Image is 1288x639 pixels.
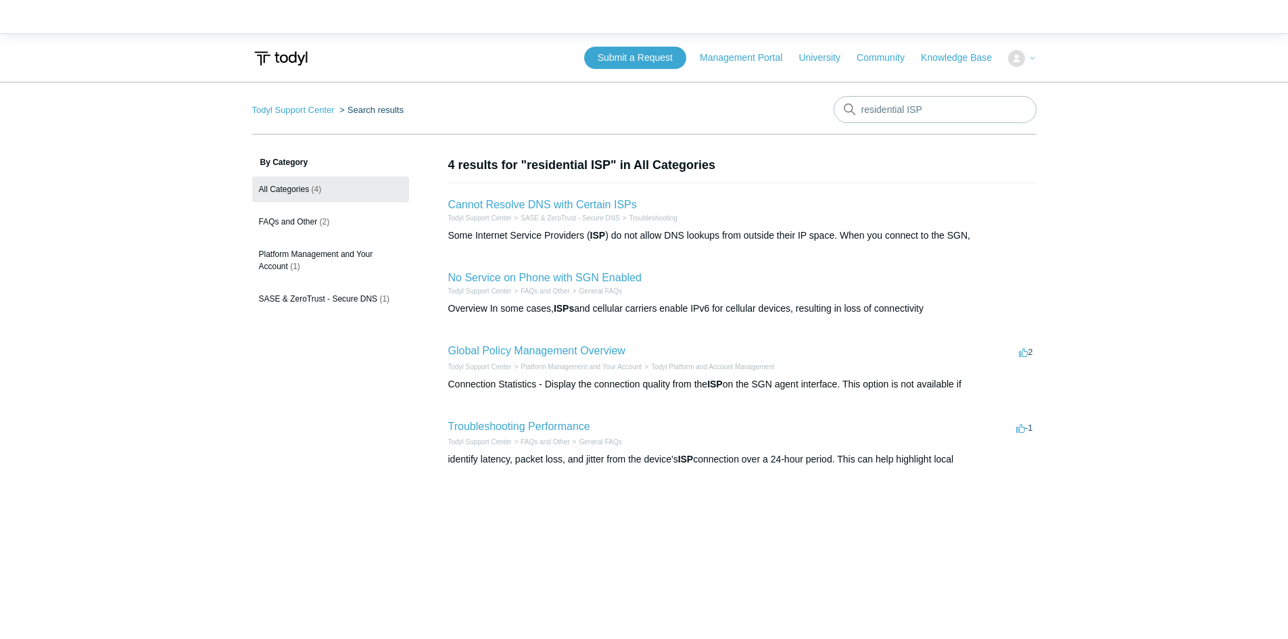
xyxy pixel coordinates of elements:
[1019,347,1032,357] span: 2
[252,105,337,115] li: Todyl Support Center
[448,302,1036,316] div: Overview In some cases, and cellular carriers enable IPv6 for cellular devices, resulting in loss...
[252,46,310,71] img: Todyl Support Center Help Center home page
[448,377,1036,392] div: Connection Statistics - Display the connection quality from the on the SGN agent interface. This ...
[448,437,512,447] li: Todyl Support Center
[511,437,569,447] li: FAQs and Other
[448,272,642,283] a: No Service on Phone with SGN Enabled
[312,185,322,194] span: (4)
[570,437,622,447] li: General FAQs
[798,51,853,65] a: University
[259,250,373,271] span: Platform Management and Your Account
[1016,423,1033,433] span: -1
[579,438,621,446] a: General FAQs
[642,362,774,372] li: Todyl Platform and Account Management
[448,438,512,446] a: Todyl Support Center
[521,214,619,222] a: SASE & ZeroTrust - Secure DNS
[252,286,409,312] a: SASE & ZeroTrust - Secure DNS (1)
[448,421,590,432] a: Troubleshooting Performance
[448,156,1036,174] h1: 4 results for "residential ISP" in All Categories
[707,379,723,389] em: ISP
[554,303,574,314] em: ISPs
[337,105,404,115] li: Search results
[448,287,512,295] a: Todyl Support Center
[448,214,512,222] a: Todyl Support Center
[252,176,409,202] a: All Categories (4)
[320,217,330,227] span: (2)
[448,452,1036,467] div: identify latency, packet loss, and jitter from the device's connection over a 24-hour period. Thi...
[921,51,1005,65] a: Knowledge Base
[448,199,637,210] a: Cannot Resolve DNS with Certain ISPs
[379,294,389,304] span: (1)
[252,241,409,279] a: Platform Management and Your Account (1)
[511,286,569,296] li: FAQs and Other
[857,51,918,65] a: Community
[579,287,621,295] a: General FAQs
[252,156,409,168] h3: By Category
[511,213,619,223] li: SASE & ZeroTrust - Secure DNS
[448,363,512,371] a: Todyl Support Center
[651,363,774,371] a: Todyl Platform and Account Management
[521,438,569,446] a: FAQs and Other
[584,47,686,69] a: Submit a Request
[700,51,796,65] a: Management Portal
[834,96,1036,123] input: Search
[252,105,335,115] a: Todyl Support Center
[678,454,694,465] em: ISP
[521,287,569,295] a: FAQs and Other
[521,363,642,371] a: Platform Management and Your Account
[259,217,318,227] span: FAQs and Other
[259,185,310,194] span: All Categories
[252,209,409,235] a: FAQs and Other (2)
[259,294,378,304] span: SASE & ZeroTrust - Secure DNS
[448,345,625,356] a: Global Policy Management Overview
[590,230,606,241] em: ISP
[620,213,677,223] li: Troubleshooting
[448,362,512,372] li: Todyl Support Center
[629,214,677,222] a: Troubleshooting
[448,213,512,223] li: Todyl Support Center
[511,362,642,372] li: Platform Management and Your Account
[448,286,512,296] li: Todyl Support Center
[290,262,300,271] span: (1)
[570,286,622,296] li: General FAQs
[448,229,1036,243] div: Some Internet Service Providers ( ) do not allow DNS lookups from outside their IP space. When yo...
